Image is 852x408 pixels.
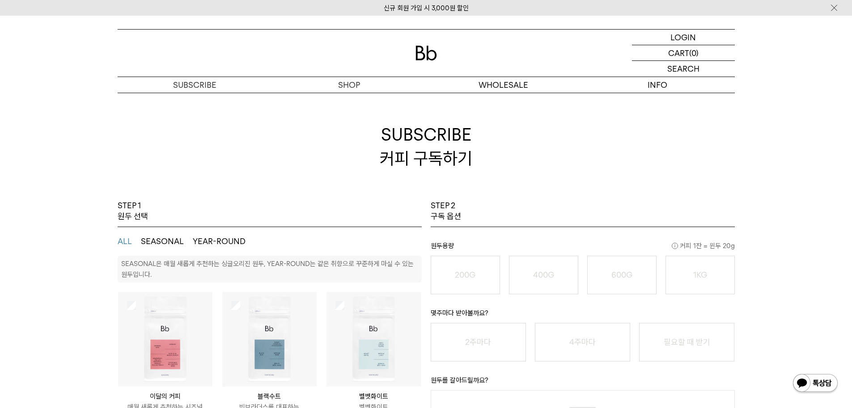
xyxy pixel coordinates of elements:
[535,323,630,361] button: 4주마다
[272,77,426,93] a: SHOP
[693,270,707,279] o: 1KG
[431,308,735,323] p: 몇주마다 받아볼까요?
[431,375,735,390] p: 원두를 갈아드릴까요?
[667,61,699,77] p: SEARCH
[792,373,839,395] img: 카카오톡 채널 1:1 채팅 버튼
[668,45,689,60] p: CART
[689,45,699,60] p: (0)
[118,200,148,222] p: STEP 1 원두 선택
[533,270,554,279] o: 400G
[431,256,500,294] button: 200G
[665,256,735,294] button: 1KG
[431,200,461,222] p: STEP 2 구독 옵션
[611,270,632,279] o: 600G
[581,77,735,93] p: INFO
[118,292,212,387] img: 상품이미지
[141,236,184,247] button: SEASONAL
[118,93,735,200] h2: SUBSCRIBE 커피 구독하기
[326,391,421,402] p: 벨벳화이트
[326,292,421,387] img: 상품이미지
[121,260,414,279] p: SEASONAL은 매월 새롭게 추천하는 싱글오리진 원두, YEAR-ROUND는 같은 취향으로 꾸준하게 마실 수 있는 원두입니다.
[384,4,469,12] a: 신규 회원 가입 시 3,000원 할인
[431,323,526,361] button: 2주마다
[632,30,735,45] a: LOGIN
[118,236,132,247] button: ALL
[670,30,696,45] p: LOGIN
[222,292,317,387] img: 상품이미지
[222,391,317,402] p: 블랙수트
[639,323,734,361] button: 필요할 때 받기
[509,256,578,294] button: 400G
[415,46,437,60] img: 로고
[672,241,735,251] span: 커피 1잔 = 윈두 20g
[587,256,657,294] button: 600G
[455,270,475,279] o: 200G
[632,45,735,61] a: CART (0)
[118,391,212,402] p: 이달의 커피
[426,77,581,93] p: WHOLESALE
[193,236,246,247] button: YEAR-ROUND
[118,77,272,93] a: SUBSCRIBE
[431,241,735,256] p: 원두용량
